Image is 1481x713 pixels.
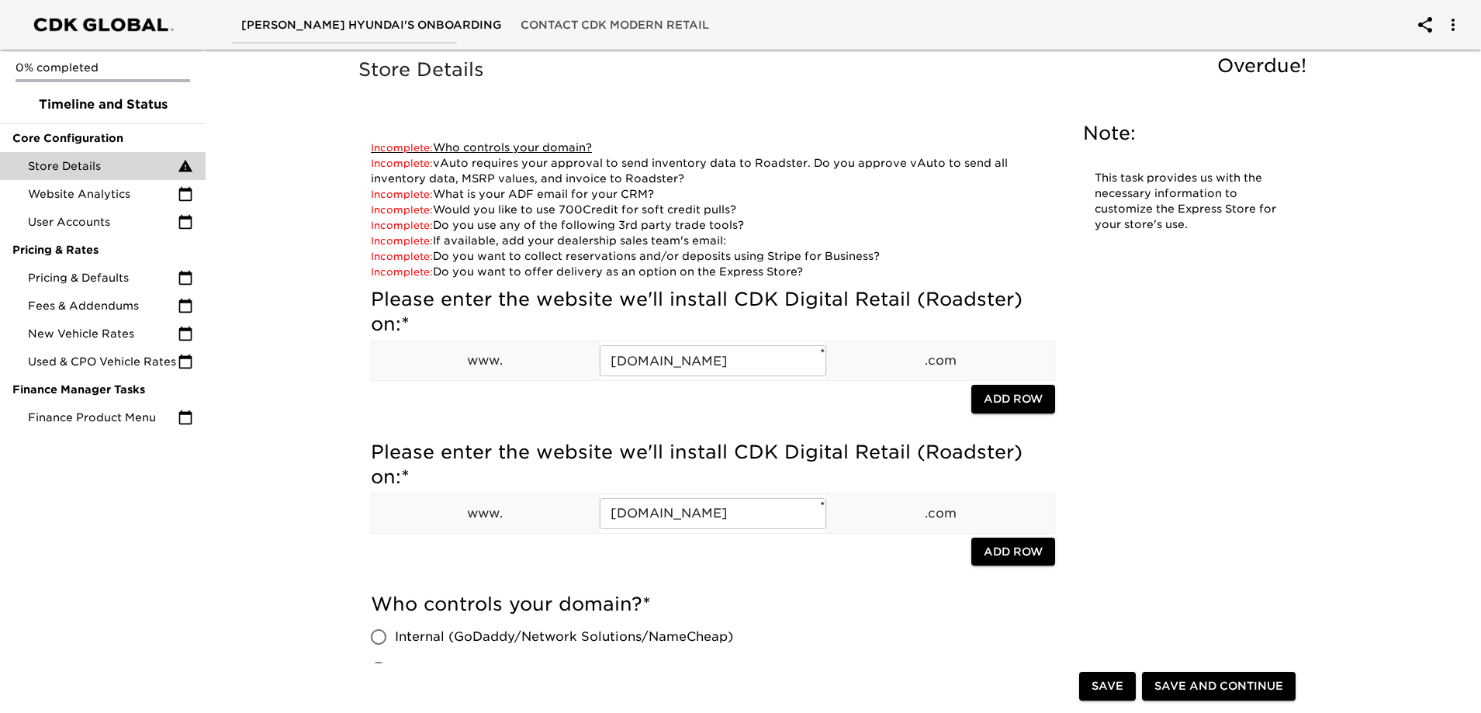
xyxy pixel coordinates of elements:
button: Save [1079,673,1136,701]
span: Fees & Addendums [28,298,178,313]
span: Incomplete: [371,235,433,247]
span: Save [1092,677,1123,697]
span: User Accounts [28,214,178,230]
h5: Please enter the website we'll install CDK Digital Retail (Roadster) on: [371,440,1055,490]
p: This task provides us with the necessary information to customize the Express Store for your stor... [1095,171,1281,233]
span: Incomplete: [371,142,433,154]
span: Finance Manager Tasks [12,382,193,397]
a: Do you want to offer delivery as an option on the Express Store? [371,265,803,278]
span: Core Configuration [12,130,193,146]
span: Pricing & Defaults [28,270,178,286]
button: Save and Continue [1142,673,1296,701]
span: Timeline and Status [12,95,193,114]
a: Do you use any of the following 3rd party trade tools? [371,219,744,231]
p: 0% completed [16,60,190,75]
h5: Who controls your domain? [371,592,1055,617]
span: Store Details [28,158,178,174]
p: www. [372,351,599,370]
span: [PERSON_NAME] Hyundai's Onboarding [241,16,502,35]
a: vAuto requires your approval to send inventory data to Roadster. Do you approve vAuto to send all... [371,157,1008,185]
span: Incomplete: [371,251,433,262]
a: Would you like to use 700Credit for soft credit pulls? [371,203,736,216]
h5: Note: [1083,121,1292,146]
span: Incomplete: [371,204,433,216]
span: Incomplete: [371,220,433,231]
span: Incomplete: [371,157,433,169]
span: Internal (GoDaddy/Network Solutions/NameCheap) [395,628,733,646]
span: Used & CPO Vehicle Rates [28,354,178,369]
span: New Vehicle Rates [28,326,178,341]
button: account of current user [1434,6,1472,43]
p: .com [827,504,1054,523]
span: Add Row [984,542,1043,562]
span: Contact CDK Modern Retail [521,16,709,35]
span: Pricing & Rates [12,242,193,258]
a: Do you want to collect reservations and/or deposits using Stripe for Business? [371,250,880,262]
button: Add Row [971,385,1055,414]
span: Add Row [984,389,1043,409]
a: Who controls your domain? [371,141,592,154]
span: Finance Product Menu [28,410,178,425]
a: If available, add your dealership sales team's email: [371,234,726,247]
span: External (Website Provider) [395,660,577,679]
button: account of current user [1407,6,1444,43]
span: Overdue! [1217,54,1306,77]
span: Save and Continue [1154,677,1283,697]
a: What is your ADF email for your CRM? [371,188,654,200]
p: .com [827,351,1054,370]
span: Website Analytics [28,186,178,202]
span: Incomplete: [371,266,433,278]
p: www. [372,504,599,523]
button: Add Row [971,538,1055,566]
h5: Please enter the website we'll install CDK Digital Retail (Roadster) on: [371,287,1055,337]
h5: Store Details [358,57,1314,82]
span: Incomplete: [371,189,433,200]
